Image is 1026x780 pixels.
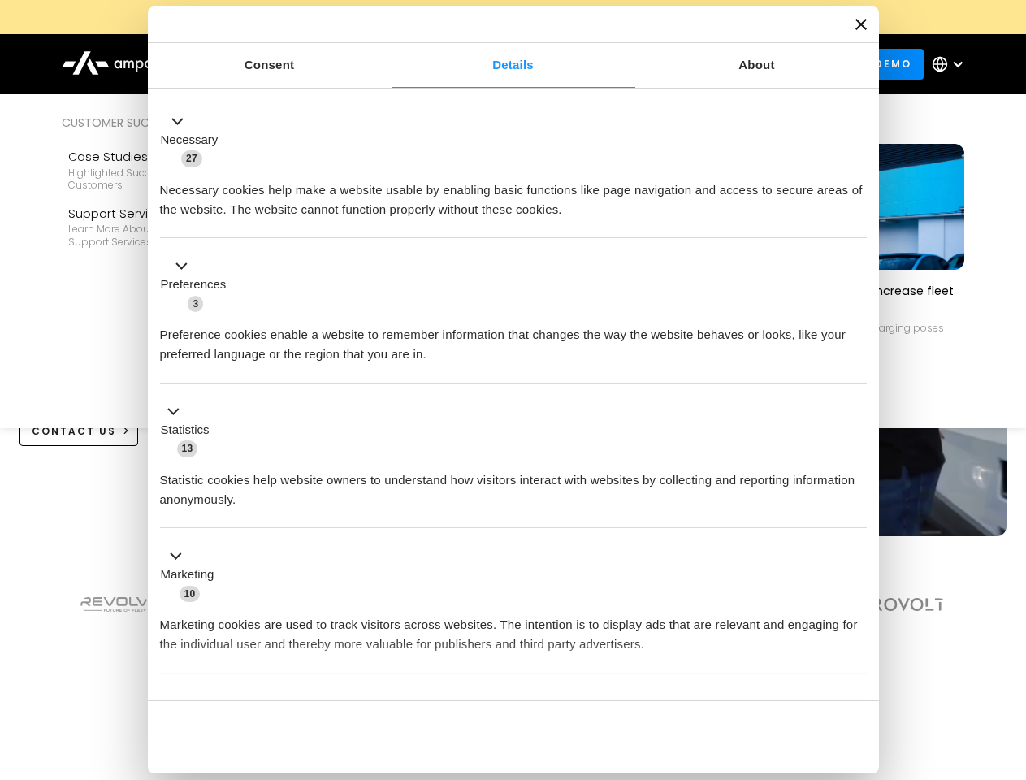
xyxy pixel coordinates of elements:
[161,565,214,584] label: Marketing
[148,8,879,26] a: New Webinars: Register to Upcoming WebinarsREGISTER HERE
[68,205,257,223] div: Support Services
[68,167,257,192] div: Highlighted success stories From Our Customers
[392,43,635,88] a: Details
[62,114,263,132] div: Customer success
[161,421,210,440] label: Statistics
[161,131,219,149] label: Necessary
[68,223,257,248] div: Learn more about Ampcontrol’s support services
[32,424,116,439] div: CONTACT US
[855,19,867,30] button: Close banner
[180,586,201,602] span: 10
[160,257,236,314] button: Preferences (3)
[160,691,293,712] button: Unclassified (2)
[19,416,139,446] a: CONTACT US
[188,296,203,312] span: 3
[160,547,224,604] button: Marketing (10)
[849,598,946,611] img: Aerovolt Logo
[68,148,257,166] div: Case Studies
[62,198,263,255] a: Support ServicesLearn more about Ampcontrol’s support services
[268,694,284,710] span: 2
[177,440,198,457] span: 13
[633,713,866,760] button: Okay
[635,43,879,88] a: About
[148,43,392,88] a: Consent
[160,603,867,654] div: Marketing cookies are used to track visitors across websites. The intention is to display ads tha...
[160,401,219,458] button: Statistics (13)
[181,150,202,167] span: 27
[160,313,867,364] div: Preference cookies enable a website to remember information that changes the way the website beha...
[160,458,867,509] div: Statistic cookies help website owners to understand how visitors interact with websites by collec...
[161,275,227,294] label: Preferences
[160,168,867,219] div: Necessary cookies help make a website usable by enabling basic functions like page navigation and...
[160,111,228,168] button: Necessary (27)
[62,141,263,198] a: Case StudiesHighlighted success stories From Our Customers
